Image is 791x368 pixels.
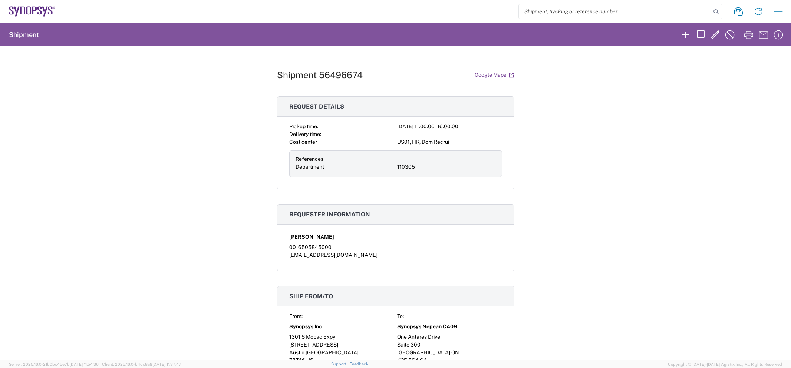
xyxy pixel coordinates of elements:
div: 110305 [397,163,496,171]
span: , [304,349,306,355]
span: [PERSON_NAME] [289,233,334,241]
span: Synopsys Nepean CA09 [397,323,457,331]
div: Department [296,163,394,171]
h1: Shipment 56496674 [277,70,363,80]
span: References [296,156,323,162]
span: To: [397,313,404,319]
input: Shipment, tracking or reference number [519,4,711,19]
a: Support [331,362,350,366]
div: [EMAIL_ADDRESS][DOMAIN_NAME] [289,251,502,259]
span: Copyright © [DATE]-[DATE] Agistix Inc., All Rights Reserved [668,361,782,368]
span: Request details [289,103,344,110]
span: CA [420,357,427,363]
span: [DATE] 11:37:47 [152,362,181,367]
span: Cost center [289,139,317,145]
span: K2E 8C4 [397,357,419,363]
span: Ship from/to [289,293,333,300]
div: [DATE] 11:00:00 - 16:00:00 [397,123,502,130]
a: Google Maps [474,69,514,82]
span: Server: 2025.16.0-21b0bc45e7b [9,362,99,367]
span: [GEOGRAPHIC_DATA] [306,349,359,355]
span: Delivery time: [289,131,321,137]
span: Pickup time: [289,123,318,129]
span: , [450,349,451,355]
span: From: [289,313,303,319]
span: Synopsys Inc [289,323,322,331]
span: ON [451,349,459,355]
div: Suite 300 [397,341,502,349]
div: US01, HR, Dom Recrui [397,138,502,146]
span: 78746 [289,357,305,363]
span: Austin [289,349,304,355]
a: Feedback [349,362,368,366]
div: One Antares Drive [397,333,502,341]
span: US [306,357,313,363]
span: Requester information [289,211,370,218]
span: Client: 2025.16.0-b4dc8a9 [102,362,181,367]
span: , [305,357,306,363]
span: [DATE] 11:54:36 [70,362,99,367]
div: - [397,130,502,138]
div: 1301 S Mopac Expy [289,333,394,341]
div: [STREET_ADDRESS] [289,341,394,349]
span: , [419,357,420,363]
h2: Shipment [9,30,39,39]
span: [GEOGRAPHIC_DATA] [397,349,450,355]
div: 0016505845000 [289,243,502,251]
